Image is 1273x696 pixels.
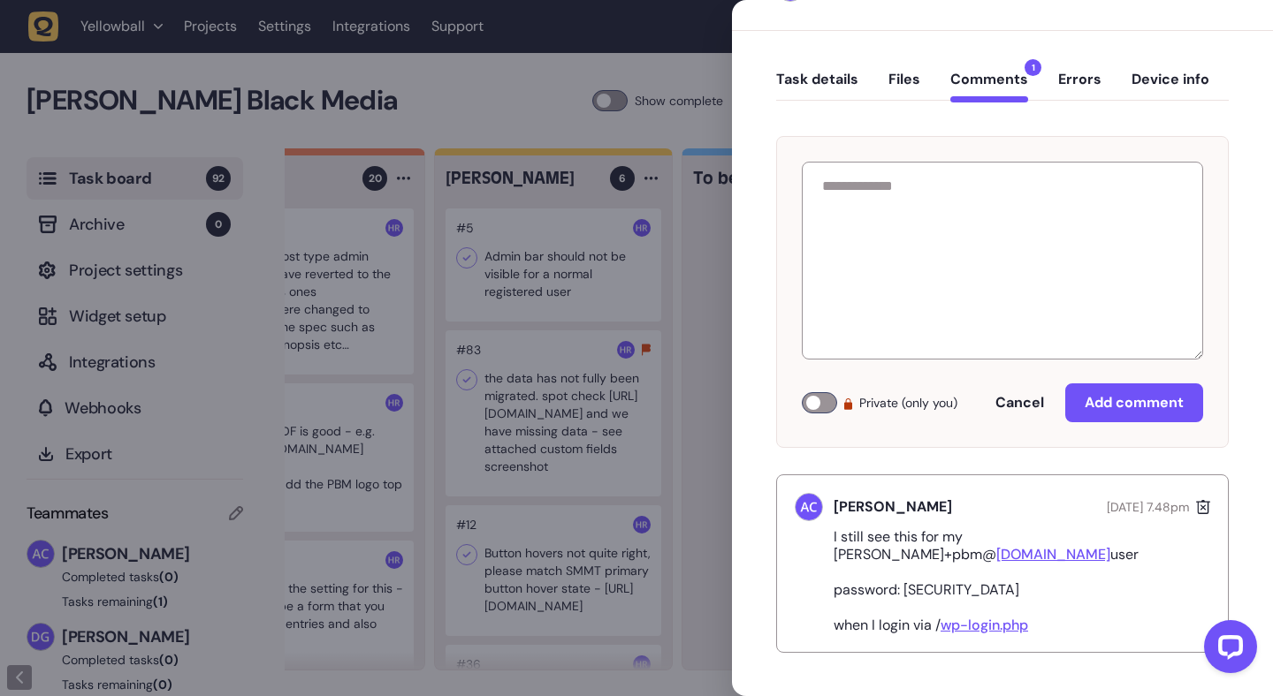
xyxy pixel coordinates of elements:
button: Files [888,71,920,102]
button: Cancel [978,385,1062,420]
span: Cancel [995,393,1044,412]
a: [DOMAIN_NAME] [996,545,1110,564]
span: [DATE] 7.48pm [1107,499,1189,515]
button: Task details [776,71,858,102]
a: wp-login.php [941,616,1028,634]
span: 1 [1025,59,1041,76]
button: Add comment [1065,383,1203,422]
span: Private (only you) [859,392,957,413]
span: Add comment [1085,393,1184,412]
iframe: LiveChat chat widget [1190,613,1264,687]
button: Errors [1058,71,1101,102]
button: Comments [950,71,1028,102]
h5: [PERSON_NAME] [834,498,952,516]
p: I still see this for my [PERSON_NAME]+pbm@ user password: [SECURITY_DATA] when I login via / [834,528,1184,634]
button: Device info [1132,71,1209,102]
